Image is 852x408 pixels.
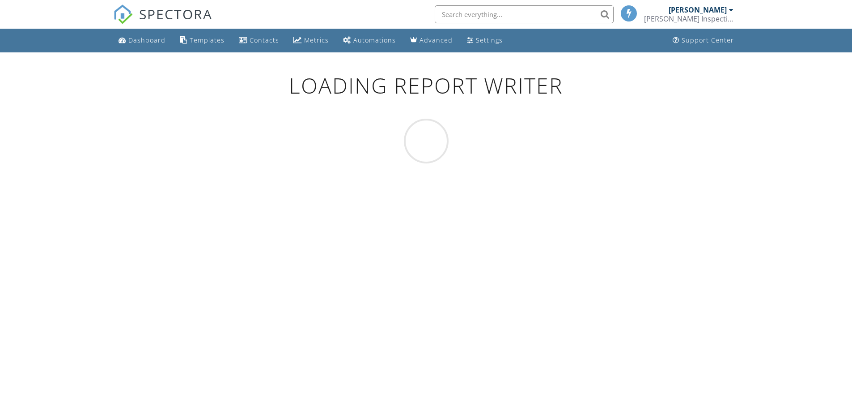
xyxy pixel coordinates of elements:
[339,32,399,49] a: Automations (Basic)
[353,36,396,44] div: Automations
[669,32,738,49] a: Support Center
[176,32,228,49] a: Templates
[190,36,225,44] div: Templates
[407,32,456,49] a: Advanced
[463,32,506,49] a: Settings
[115,32,169,49] a: Dashboard
[290,32,332,49] a: Metrics
[682,36,734,44] div: Support Center
[420,36,453,44] div: Advanced
[476,36,503,44] div: Settings
[669,5,727,14] div: [PERSON_NAME]
[644,14,733,23] div: Wittenborn Inspections and Properties LLC
[435,5,614,23] input: Search everything...
[235,32,283,49] a: Contacts
[139,4,212,23] span: SPECTORA
[250,36,279,44] div: Contacts
[304,36,329,44] div: Metrics
[113,12,212,31] a: SPECTORA
[128,36,165,44] div: Dashboard
[113,4,133,24] img: The Best Home Inspection Software - Spectora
